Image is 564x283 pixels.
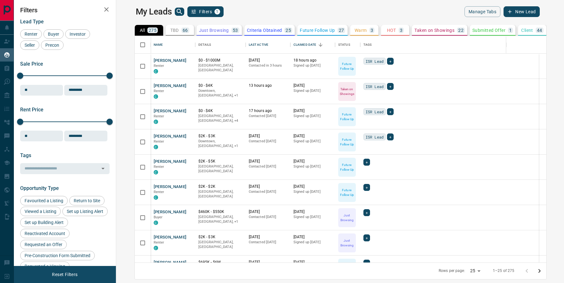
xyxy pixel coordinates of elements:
[233,28,238,32] p: 53
[389,83,391,90] span: +
[198,58,242,63] p: $0 - $1000M
[154,221,158,225] div: condos.ca
[20,152,31,158] span: Tags
[293,209,332,215] p: [DATE]
[335,36,360,54] div: Status
[215,9,219,14] span: 1
[293,260,332,265] p: [DATE]
[20,61,43,67] span: Sale Price
[293,58,332,63] p: 18 hours ago
[249,189,287,194] p: Contacted [DATE]
[154,215,163,219] span: Buyer
[20,207,61,216] div: Viewed a Listing
[195,36,246,54] div: Details
[249,133,287,139] p: [DATE]
[493,268,514,274] p: 1–25 of 275
[22,231,67,236] span: Reactivated Account
[366,83,384,90] span: ISR Lead
[339,62,355,71] p: Future Follow Up
[371,28,373,32] p: 3
[46,32,61,37] span: Buyer
[249,240,287,245] p: Contacted [DATE]
[22,198,66,203] span: Favourited a Listing
[363,234,370,241] div: +
[198,240,242,250] p: [GEOGRAPHIC_DATA], [GEOGRAPHIC_DATA]
[339,112,355,121] p: Future Follow Up
[521,28,533,32] p: Client
[198,114,242,123] p: York Crosstown, West End, Midtown | Central, Toronto
[290,36,335,54] div: Claimed Date
[154,190,164,194] span: Renter
[366,58,384,64] span: ISR Lead
[154,83,187,89] button: [PERSON_NAME]
[199,28,229,32] p: Just Browsing
[249,139,287,144] p: Contacted [DATE]
[20,107,43,113] span: Rent Price
[67,32,88,37] span: Investor
[293,114,332,119] p: Signed up [DATE]
[249,260,287,265] p: [DATE]
[20,6,110,14] h2: Filters
[355,28,367,32] p: Warm
[293,184,332,189] p: [DATE]
[458,28,464,32] p: 22
[504,6,540,17] button: New Lead
[154,69,158,74] div: condos.ca
[154,94,158,99] div: condos.ca
[249,164,287,169] p: Contacted [DATE]
[293,240,332,245] p: Signed up [DATE]
[389,109,391,115] span: +
[249,234,287,240] p: [DATE]
[249,63,287,68] p: Contacted in 3 hours
[198,164,242,174] p: [GEOGRAPHIC_DATA], [GEOGRAPHIC_DATA]
[154,209,187,215] button: [PERSON_NAME]
[154,184,187,190] button: [PERSON_NAME]
[366,134,384,140] span: ISR Lead
[286,28,291,32] p: 25
[387,108,394,115] div: +
[22,32,40,37] span: Renter
[149,28,157,32] p: 275
[22,253,93,258] span: Pre-Construction Form Submitted
[363,159,370,166] div: +
[154,58,187,64] button: [PERSON_NAME]
[20,229,70,238] div: Reactivated Account
[249,159,287,164] p: [DATE]
[140,28,145,32] p: All
[22,220,66,225] span: Set up Building Alert
[22,264,67,269] span: Requested a Viewing
[363,184,370,191] div: +
[154,159,187,165] button: [PERSON_NAME]
[339,87,355,96] p: Taken on Showings
[22,242,65,247] span: Requested an Offer
[293,88,332,93] p: Signed up [DATE]
[20,262,70,271] div: Requested a Viewing
[387,58,394,65] div: +
[389,134,391,140] span: +
[198,139,242,149] p: Toronto
[468,266,483,275] div: 25
[293,234,332,240] p: [DATE]
[293,139,332,144] p: Signed up [DATE]
[249,36,268,54] div: Last Active
[154,240,164,245] span: Renter
[154,170,158,174] div: condos.ca
[65,29,90,39] div: Investor
[198,184,242,189] p: $2K - $2K
[360,36,539,54] div: Tags
[414,28,454,32] p: Taken on Showings
[293,108,332,114] p: [DATE]
[20,251,95,260] div: Pre-Construction Form Submitted
[20,240,67,249] div: Requested an Offer
[249,184,287,189] p: [DATE]
[363,260,370,267] div: +
[366,109,384,115] span: ISR Lead
[154,64,164,68] span: Renter
[154,120,158,124] div: condos.ca
[198,133,242,139] p: $2K - $3K
[154,145,158,149] div: condos.ca
[339,238,355,248] p: Just Browsing
[43,43,61,48] span: Precon
[170,28,179,32] p: TBD
[154,260,187,266] button: [PERSON_NAME]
